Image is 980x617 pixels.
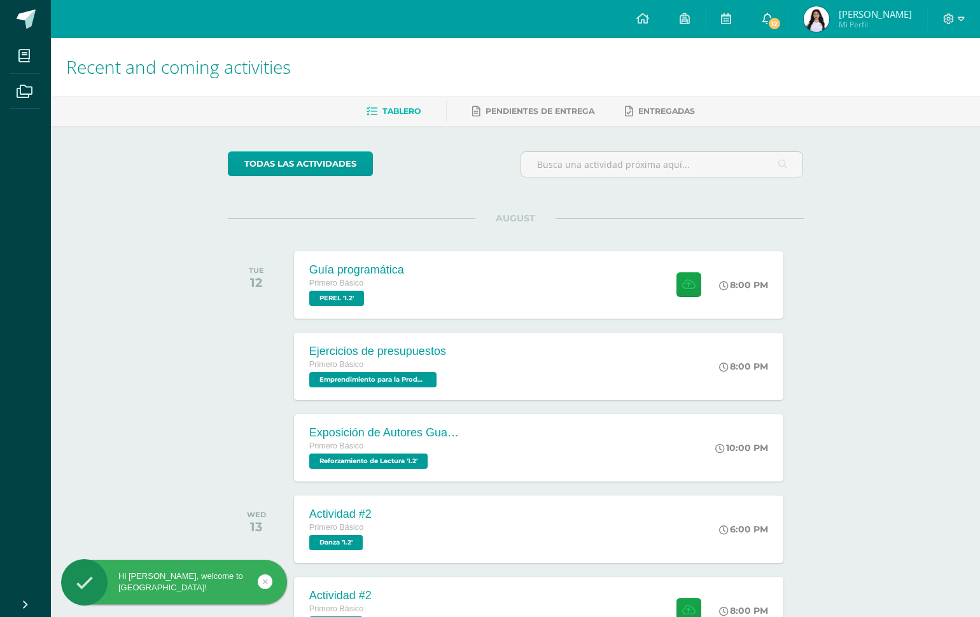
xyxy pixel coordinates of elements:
a: Entregadas [625,101,695,121]
span: Primero Básico [309,604,363,613]
span: Primero Básico [309,441,363,450]
div: 6:00 PM [719,523,768,535]
span: Entregadas [638,106,695,116]
span: Tablero [382,106,421,116]
span: Primero Básico [309,279,363,288]
span: Recent and coming activities [66,55,291,79]
div: Exposición de Autores Guatemaltecos [309,426,462,440]
a: Tablero [367,101,421,121]
div: 10:00 PM [715,442,768,454]
div: 12 [249,275,264,290]
div: 8:00 PM [719,361,768,372]
img: 9c1d38f887ea799b3e34c9895ff72d0c.png [804,6,829,32]
span: Reforzamiento de Lectura '1.2' [309,454,428,469]
span: AUGUST [475,212,556,224]
span: 12 [767,17,781,31]
div: Actividad #2 [309,589,372,602]
a: Pendientes de entrega [472,101,594,121]
div: WED [247,510,266,519]
input: Busca una actividad próxima aquí... [521,152,803,177]
a: todas las Actividades [228,151,373,176]
div: Actividad #2 [309,508,372,521]
span: Danza '1.2' [309,535,363,550]
span: Primero Básico [309,360,363,369]
span: PEREL '1.2' [309,291,364,306]
div: Ejercicios de presupuestos [309,345,446,358]
div: Guía programática [309,263,404,277]
span: Mi Perfil [839,19,912,30]
div: Hi [PERSON_NAME], welcome to [GEOGRAPHIC_DATA]! [61,571,287,593]
div: 8:00 PM [719,605,768,616]
div: 13 [247,519,266,534]
span: Primero Básico [309,523,363,532]
span: [PERSON_NAME] [839,8,912,20]
div: TUE [249,266,264,275]
div: 8:00 PM [719,279,768,291]
span: Emprendimiento para la Productividad '1.2' [309,372,437,387]
span: Pendientes de entrega [486,106,594,116]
